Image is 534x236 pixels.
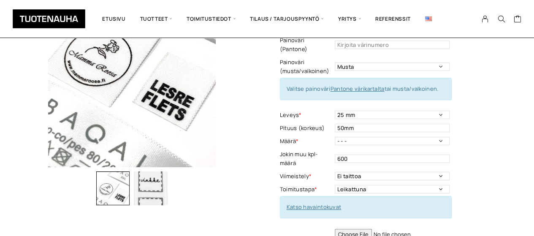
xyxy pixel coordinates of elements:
span: Tuotteet [133,6,179,31]
a: My Account [477,15,493,23]
img: Tuotenauha Oy [13,9,85,28]
label: Painoväri (musta/valkoinen) [280,58,333,76]
a: Cart [513,15,521,25]
label: Pituus (korkeus) [280,124,333,133]
label: Painoväri (Pantone) [280,36,333,54]
input: Kirjoita värinumero [335,41,450,49]
label: Määrä [280,137,333,146]
span: Tilaus / Tarjouspyyntö [243,6,331,31]
button: Search [493,15,509,23]
a: Pantone värikartalta [330,85,384,92]
label: Jokin muu kpl-määrä [280,150,333,168]
a: Referenssit [368,6,418,31]
label: Leveys [280,111,333,119]
span: Valitse painoväri tai musta/valkoinen. [287,85,439,92]
a: Etusivu [95,6,133,31]
span: Yritys [331,6,368,31]
img: English [425,16,432,21]
a: Katso havaintokuvat [287,203,342,211]
span: Toimitustiedot [179,6,243,31]
img: Kudottureunainen satiini, 2 puoleinen 2 [134,171,168,205]
label: Viimeistely [280,172,333,181]
label: Toimitustapa [280,185,333,194]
